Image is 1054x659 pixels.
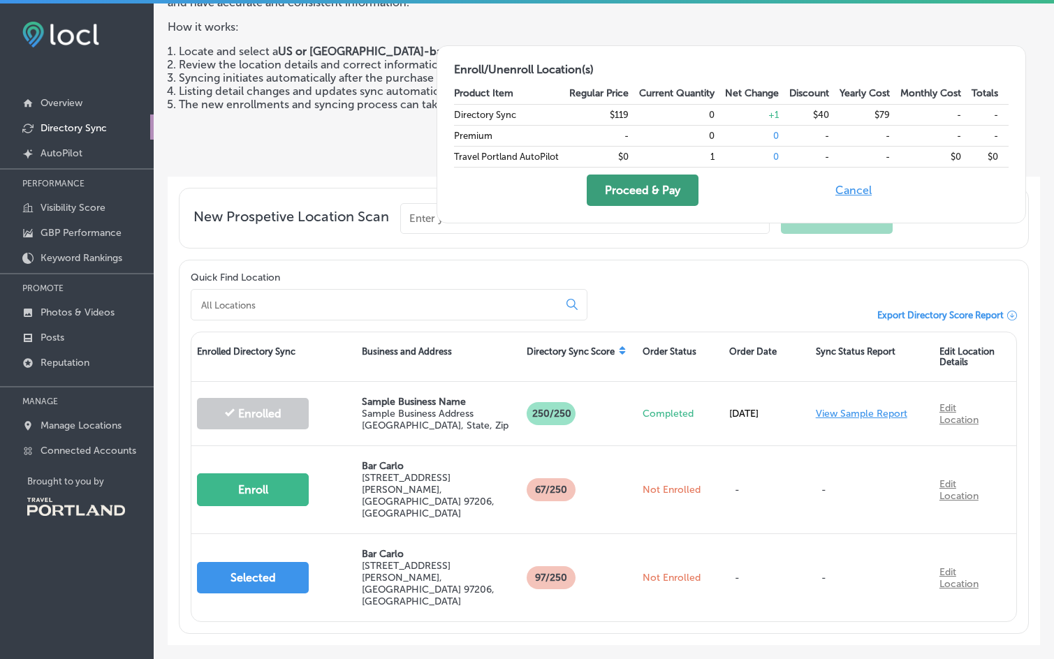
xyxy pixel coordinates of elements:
[527,402,576,425] p: 250/250
[362,560,515,607] p: [STREET_ADDRESS][PERSON_NAME] , [GEOGRAPHIC_DATA] 97206, [GEOGRAPHIC_DATA]
[789,146,840,167] td: -
[362,548,515,560] p: Bar Carlo
[724,332,810,381] div: Order Date
[934,332,1016,381] div: Edit Location Details
[724,394,810,434] div: [DATE]
[637,332,724,381] div: Order Status
[362,408,515,420] p: Sample Business Address
[41,147,82,159] p: AutoPilot
[27,498,125,516] img: Travel Portland
[454,125,569,146] td: Premium
[972,83,1009,104] th: Totals
[200,299,555,311] input: All Locations
[725,125,789,146] td: 0
[41,202,105,214] p: Visibility Score
[27,476,154,487] p: Brought to you by
[41,227,122,239] p: GBP Performance
[197,473,309,506] button: Enroll
[939,402,979,426] a: Edit Location
[400,203,770,234] input: Enter your business location
[454,146,569,167] td: Travel Portland AutoPilot
[362,396,515,408] p: Sample Business Name
[816,470,928,510] p: -
[179,84,685,98] li: Listing detail changes and updates sync automatically for the following 12 months.
[454,63,1009,76] h2: Enroll/Unenroll Location(s)
[900,125,972,146] td: -
[816,408,907,420] a: View Sample Report
[191,272,280,283] label: Quick Find Location
[179,45,685,58] li: Locate and select a from the list below.
[362,460,515,472] p: Bar Carlo
[729,558,761,598] p: -
[831,175,876,206] button: Cancel
[527,566,576,589] p: 97 /250
[179,71,685,84] li: Syncing initiates automatically after the purchase is successful.
[278,45,518,58] strong: US or [GEOGRAPHIC_DATA]-based location(s)
[877,310,1004,320] span: Export Directory Score Report
[789,104,840,125] td: $40
[193,208,389,234] span: New Prospetive Location Scan
[900,83,972,104] th: Monthly Cost
[900,104,972,125] td: -
[41,445,136,457] p: Connected Accounts
[41,332,64,343] p: Posts
[840,104,900,125] td: $79
[454,104,569,125] td: Directory Sync
[900,146,972,167] td: $0
[569,125,639,146] td: -
[639,83,725,104] th: Current Quantity
[22,22,99,47] img: fda3e92497d09a02dc62c9cd864e3231.png
[41,306,115,318] p: Photos & Videos
[643,572,718,584] p: Not Enrolled
[41,97,82,109] p: Overview
[643,484,718,496] p: Not Enrolled
[197,562,309,593] button: Selected
[362,420,515,431] p: [GEOGRAPHIC_DATA], State, Zip
[179,58,685,71] li: Review the location details and correct information as necessary.
[191,332,356,381] div: Enrolled Directory Sync
[840,146,900,167] td: -
[972,146,1009,167] td: $0
[168,9,685,34] p: How it works:
[362,472,515,519] p: [STREET_ADDRESS][PERSON_NAME] , [GEOGRAPHIC_DATA] 97206, [GEOGRAPHIC_DATA]
[569,104,639,125] td: $119
[939,478,979,502] a: Edit Location
[725,104,789,125] td: + 1
[41,420,122,431] p: Manage Locations
[521,332,636,381] div: Directory Sync Score
[725,146,789,167] td: 0
[840,125,900,146] td: -
[643,408,718,420] p: Completed
[639,125,725,146] td: 0
[972,104,1009,125] td: -
[41,357,89,369] p: Reputation
[816,558,928,598] p: -
[356,332,521,381] div: Business and Address
[569,83,639,104] th: Regular Price
[197,398,309,429] button: Enrolled
[810,332,934,381] div: Sync Status Report
[639,104,725,125] td: 0
[179,98,685,111] li: The new enrollments and syncing process can take several days.
[840,83,900,104] th: Yearly Cost
[41,252,122,264] p: Keyword Rankings
[789,125,840,146] td: -
[729,470,761,510] p: -
[527,478,576,501] p: 67 /250
[789,83,840,104] th: Discount
[454,83,569,104] th: Product Item
[569,146,639,167] td: $0
[972,125,1009,146] td: -
[939,566,979,590] a: Edit Location
[639,146,725,167] td: 1
[725,83,789,104] th: Net Change
[41,122,107,134] p: Directory Sync
[587,175,698,206] button: Proceed & Pay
